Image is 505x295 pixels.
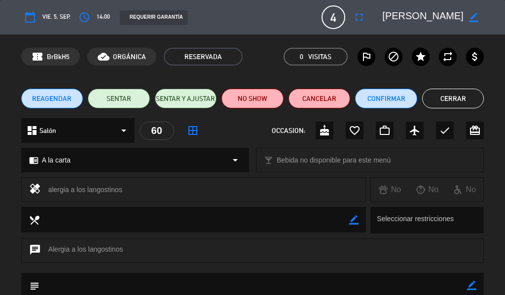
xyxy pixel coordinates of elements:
button: REAGENDAR [21,89,83,108]
i: border_all [187,125,199,136]
span: Salón [39,125,56,136]
i: border_color [469,13,478,22]
button: Confirmar [355,89,417,108]
div: No [446,183,483,196]
div: Alergia a los langostinos [21,238,484,263]
span: REAGENDAR [32,94,72,104]
i: block [388,51,399,63]
span: 4 [322,5,345,29]
i: attach_money [469,51,481,63]
button: SENTAR [88,89,150,108]
div: 60 [140,122,174,140]
i: local_bar [264,156,273,165]
i: check [439,125,451,136]
div: REQUERIR GARANTÍA [120,10,188,25]
button: Cerrar [422,89,484,108]
button: calendar_today [21,8,39,26]
button: SENTAR Y AJUSTAR [155,89,217,108]
i: favorite_border [349,125,361,136]
span: OCCASION: [272,125,305,136]
span: 0 [300,51,303,63]
span: 14:00 [97,12,110,22]
i: fullscreen [353,11,365,23]
i: healing [29,183,41,197]
i: calendar_today [24,11,36,23]
span: A la carta [42,155,71,166]
i: outlined_flag [361,51,372,63]
span: BrBkH5 [47,51,70,63]
i: chrome_reader_mode [29,156,38,165]
i: star [415,51,427,63]
span: vie. 5, sep. [42,12,71,22]
i: cake [319,125,330,136]
div: alergia a los langostinos [48,183,358,197]
span: confirmation_number [32,51,43,63]
button: Cancelar [289,89,351,108]
i: cloud_done [98,51,109,63]
i: chat [29,244,41,258]
i: arrow_drop_down [229,154,241,166]
button: NO SHOW [221,89,284,108]
span: ORGÁNICA [113,51,146,63]
i: subject [29,280,39,291]
button: fullscreen [350,8,368,26]
em: Visitas [308,51,331,63]
i: local_dining [29,214,39,225]
i: border_color [349,215,359,225]
button: access_time [75,8,93,26]
i: card_giftcard [469,125,481,136]
i: repeat [442,51,454,63]
span: Bebida no disponible para este menú [277,155,391,166]
i: arrow_drop_down [118,125,130,136]
div: No [408,183,446,196]
span: RESERVADA [164,48,243,66]
i: airplanemode_active [409,125,421,136]
div: No [371,183,408,196]
i: work_outline [379,125,391,136]
i: dashboard [26,125,38,136]
i: access_time [78,11,90,23]
i: border_color [467,281,476,290]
